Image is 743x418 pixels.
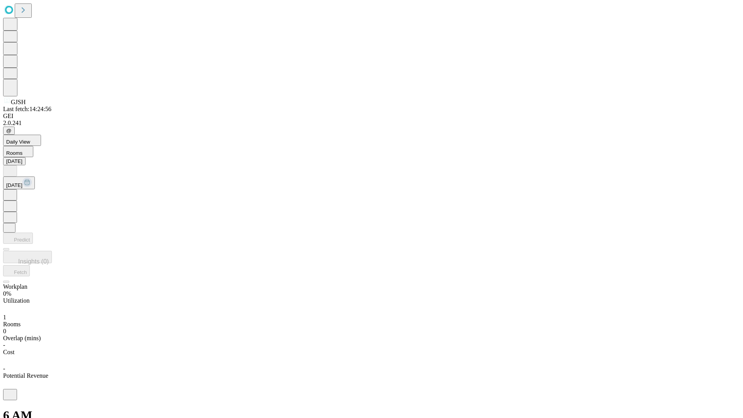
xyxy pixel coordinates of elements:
span: 0 [3,328,6,334]
div: GEI [3,113,740,120]
button: Rooms [3,146,33,157]
button: Daily View [3,135,41,146]
button: [DATE] [3,157,26,165]
span: Utilization [3,297,29,304]
span: @ [6,128,12,134]
button: Fetch [3,265,30,276]
span: Insights (0) [18,258,49,265]
span: Rooms [3,321,21,327]
div: 2.0.241 [3,120,740,127]
button: [DATE] [3,176,35,189]
span: - [3,342,5,348]
span: Rooms [6,150,22,156]
span: Cost [3,349,14,355]
span: [DATE] [6,182,22,188]
button: @ [3,127,15,135]
span: - [3,365,5,372]
button: Insights (0) [3,251,52,263]
span: 0% [3,290,11,297]
span: Last fetch: 14:24:56 [3,106,51,112]
span: GJSH [11,99,26,105]
span: Workplan [3,283,27,290]
button: Predict [3,233,33,244]
span: 1 [3,314,6,320]
span: Potential Revenue [3,372,48,379]
span: Overlap (mins) [3,335,41,341]
span: Daily View [6,139,30,145]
